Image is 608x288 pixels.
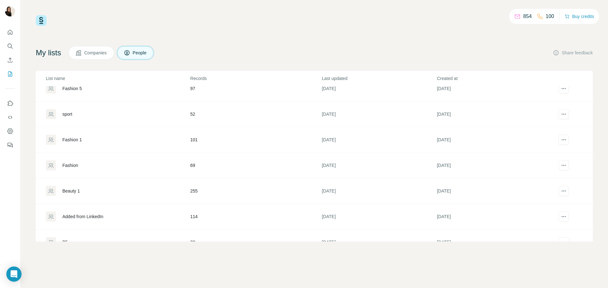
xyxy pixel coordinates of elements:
[190,101,321,127] td: 52
[36,48,61,58] h4: My lists
[321,101,436,127] td: [DATE]
[559,83,569,94] button: actions
[321,153,436,178] td: [DATE]
[553,50,593,56] button: Share feedback
[133,50,147,56] span: People
[190,127,321,153] td: 101
[559,186,569,196] button: actions
[321,127,436,153] td: [DATE]
[190,204,321,230] td: 114
[565,12,594,21] button: Buy credits
[5,54,15,66] button: Enrich CSV
[559,160,569,170] button: actions
[190,178,321,204] td: 255
[559,135,569,145] button: actions
[5,40,15,52] button: Search
[437,178,552,204] td: [DATE]
[62,137,82,143] div: Fashion 1
[62,239,68,245] div: P5
[5,112,15,123] button: Use Surfe API
[62,162,78,169] div: Fashion
[6,267,22,282] div: Open Intercom Messenger
[62,85,82,92] div: Fashion 5
[437,127,552,153] td: [DATE]
[5,27,15,38] button: Quick start
[523,13,532,20] p: 854
[437,153,552,178] td: [DATE]
[190,230,321,255] td: 28
[321,76,436,101] td: [DATE]
[437,101,552,127] td: [DATE]
[62,188,80,194] div: Beauty 1
[437,76,552,101] td: [DATE]
[190,75,321,82] p: Records
[190,153,321,178] td: 69
[5,126,15,137] button: Dashboard
[190,76,321,101] td: 97
[437,204,552,230] td: [DATE]
[46,75,190,82] p: List name
[5,98,15,109] button: Use Surfe on LinkedIn
[5,139,15,151] button: Feedback
[559,109,569,119] button: actions
[321,178,436,204] td: [DATE]
[84,50,107,56] span: Companies
[5,6,15,16] img: Avatar
[36,15,47,26] img: Surfe Logo
[62,111,72,117] div: sport
[559,237,569,247] button: actions
[62,213,103,220] div: Added from LinkedIn
[321,204,436,230] td: [DATE]
[322,75,436,82] p: Last updated
[437,75,551,82] p: Created at
[5,68,15,80] button: My lists
[321,230,436,255] td: [DATE]
[559,211,569,222] button: actions
[437,230,552,255] td: [DATE]
[546,13,554,20] p: 100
